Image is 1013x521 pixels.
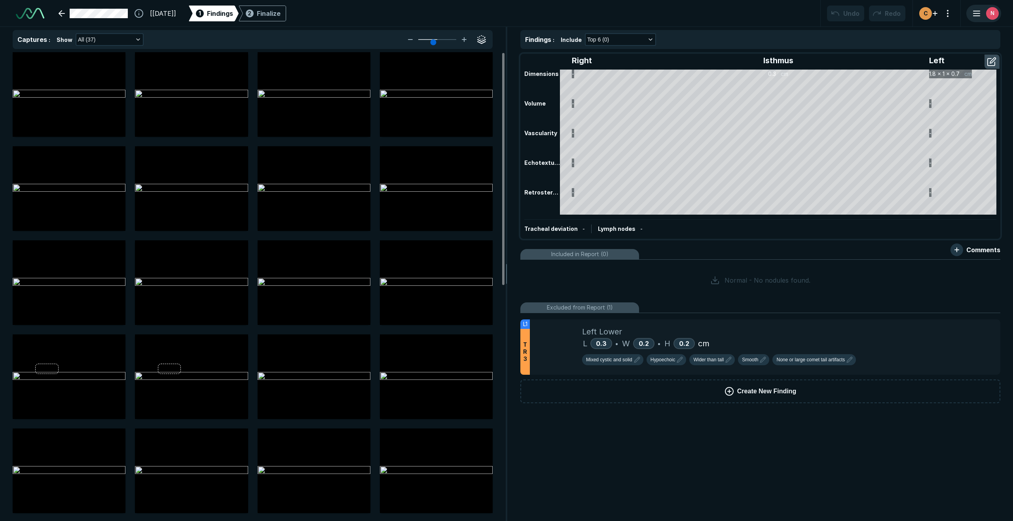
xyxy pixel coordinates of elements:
[13,5,47,22] a: See-Mode Logo
[658,339,660,348] span: •
[827,6,864,21] button: Undo
[869,6,905,21] button: Redo
[587,35,609,44] span: Top 6 (0)
[207,9,233,18] span: Findings
[640,225,643,232] span: -
[525,36,551,43] span: Findings
[57,36,72,44] span: Show
[16,8,44,19] img: See-Mode Logo
[651,356,675,363] span: Hypoechoic
[520,302,1000,313] li: Excluded from Report (1)
[725,276,810,285] span: Normal - No nodules found.
[679,340,689,347] span: 0.2
[698,338,709,349] span: cm
[189,6,239,21] div: 1Findings
[583,338,587,349] span: L
[990,9,994,17] span: N
[586,356,632,363] span: Mixed cystic and solid
[257,9,281,18] div: Finalize
[924,9,928,17] span: C
[150,9,176,18] span: [[DATE]]
[986,7,999,20] div: avatar-name
[17,36,47,43] span: Captures
[561,36,582,44] span: Include
[776,356,845,363] span: None or large comet tail artifacts
[520,379,1000,403] button: Create New Finding
[553,36,554,43] span: :
[742,356,758,363] span: Smooth
[737,387,796,396] span: Create New Finding
[693,356,724,363] span: Wider than tall
[622,338,630,349] span: W
[664,338,670,349] span: H
[582,326,622,338] span: Left Lower
[596,340,607,347] span: 0.3
[523,341,527,362] span: T R 3
[520,319,1000,375] li: L1TR3Left LowerL0.3•W0.2•H0.2cm
[598,225,635,232] span: Lymph nodes
[523,320,527,328] span: L1
[967,6,1000,21] button: avatar-name
[199,9,201,17] span: 1
[239,6,286,21] div: 2Finalize
[615,339,618,348] span: •
[639,340,649,347] span: 0.2
[551,250,609,259] span: Included in Report (0)
[966,245,1000,255] span: Comments
[524,225,578,232] span: Tracheal deviation
[248,9,251,17] span: 2
[49,36,50,43] span: :
[547,303,613,312] span: Excluded from Report (1)
[78,35,95,44] span: All (37)
[919,7,932,20] div: avatar-name
[582,225,585,232] span: -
